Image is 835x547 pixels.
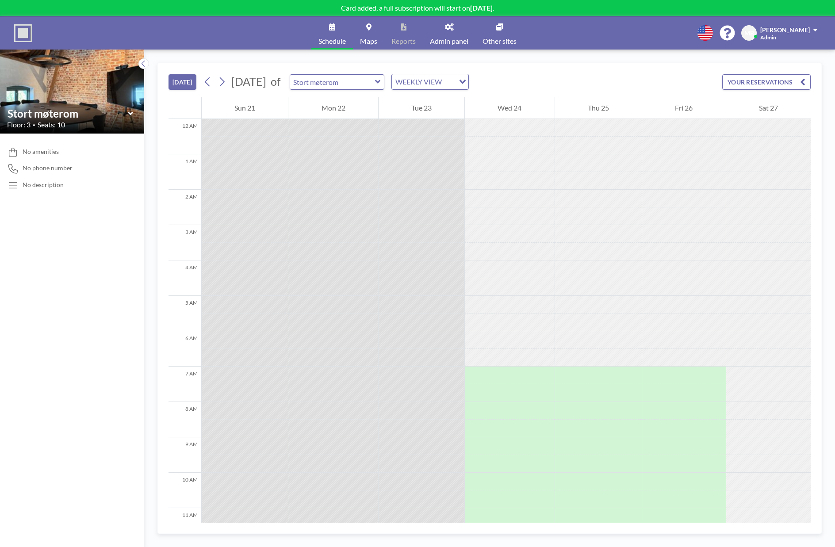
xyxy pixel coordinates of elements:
[391,38,416,45] span: Reports
[169,473,201,508] div: 10 AM
[394,76,444,88] span: WEEKLY VIEW
[465,97,554,119] div: Wed 24
[169,154,201,190] div: 1 AM
[311,16,353,50] a: Schedule
[470,4,493,12] b: [DATE]
[169,296,201,331] div: 5 AM
[392,74,468,89] div: Search for option
[384,16,423,50] a: Reports
[169,331,201,367] div: 6 AM
[475,16,524,50] a: Other sites
[290,75,375,89] input: Stort møterom
[169,225,201,260] div: 3 AM
[722,74,811,90] button: YOUR RESERVATIONS
[423,16,475,50] a: Admin panel
[169,367,201,402] div: 7 AM
[353,16,384,50] a: Maps
[169,260,201,296] div: 4 AM
[23,164,73,172] span: No phone number
[33,122,35,128] span: •
[169,437,201,473] div: 9 AM
[360,38,377,45] span: Maps
[444,76,454,88] input: Search for option
[760,34,776,41] span: Admin
[430,38,468,45] span: Admin panel
[7,120,31,129] span: Floor: 3
[744,29,754,37] span: MB
[8,107,128,120] input: Stort møterom
[169,402,201,437] div: 8 AM
[38,120,65,129] span: Seats: 10
[760,26,810,34] span: [PERSON_NAME]
[23,181,64,189] div: No description
[231,75,266,88] span: [DATE]
[555,97,642,119] div: Thu 25
[483,38,517,45] span: Other sites
[169,190,201,225] div: 2 AM
[271,75,280,88] span: of
[379,97,464,119] div: Tue 23
[288,97,378,119] div: Mon 22
[726,97,811,119] div: Sat 27
[202,97,288,119] div: Sun 21
[23,148,59,156] span: No amenities
[318,38,346,45] span: Schedule
[14,24,32,42] img: organization-logo
[169,119,201,154] div: 12 AM
[642,97,725,119] div: Fri 26
[169,74,196,90] button: [DATE]
[169,508,201,543] div: 11 AM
